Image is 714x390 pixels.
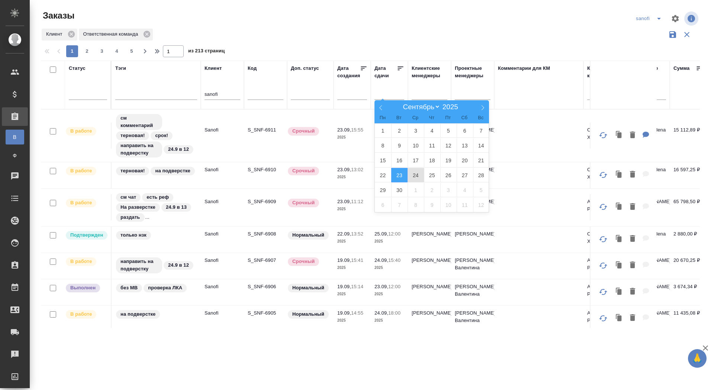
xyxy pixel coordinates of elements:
[498,65,550,72] div: Комментарии для КМ
[42,29,77,40] div: Клиент
[41,10,74,22] span: Заказы
[287,257,330,267] div: Выставляется автоматически, если на указанный объем услуг необходимо больше времени в стандартном...
[424,198,440,212] span: Октябрь 9, 2025
[205,126,240,134] p: Sanofi
[337,310,351,316] p: 19.09,
[375,183,391,197] span: Сентябрь 29, 2025
[337,199,351,204] p: 23.09,
[337,284,351,289] p: 19.09,
[388,310,401,316] p: 18:00
[587,198,623,213] p: АО "Санофи Россия"
[248,126,283,134] p: S_SNF-6911
[670,306,707,332] td: 11 435,08 ₽
[120,311,155,318] p: на подверстке
[391,123,408,138] span: Сентябрь 2, 2025
[65,309,107,319] div: Выставляет ПМ после принятия заказа от КМа
[337,238,367,245] p: 2025
[408,306,451,332] td: [PERSON_NAME]
[115,257,197,274] div: направить на подверстку, 24.9 в 12
[666,27,680,42] button: Сохранить фильтры
[612,284,626,299] button: Клонировать
[96,48,108,55] span: 3
[292,311,324,318] p: Нормальный
[457,138,473,153] span: Сентябрь 13, 2025
[168,261,189,269] p: 24.9 в 12
[6,148,24,163] a: Ф
[374,65,397,79] div: Дата сдачи
[587,230,623,245] p: ООО "ОПЕЛЛА ХЕЛСКЕА"
[594,198,612,216] button: Обновить
[408,138,424,153] span: Сентябрь 10, 2025
[375,123,391,138] span: Сентябрь 1, 2025
[248,309,283,317] p: S_SNF-6905
[351,257,363,263] p: 15:41
[287,126,330,136] div: Выставляется автоматически, если на указанный объем услуг необходимо больше времени в стандартном...
[374,290,404,298] p: 2025
[115,113,197,158] div: см комментарий, терновая!, срок!, направить на подверстку, 24.9 в 12
[65,126,107,136] div: Выставляет ПМ после принятия заказа от КМа
[612,167,626,182] button: Клонировать
[587,126,623,141] p: ООО "ОПЕЛЛА ХЕЛСКЕА"
[70,199,92,207] p: В работе
[337,257,351,263] p: 19.09,
[424,138,440,153] span: Сентябрь 11, 2025
[455,65,491,79] div: Проектные менеджеры
[457,198,473,212] span: Октябрь 11, 2025
[587,257,623,272] p: АО "Санофи Россия"
[155,132,168,139] p: срок!
[670,253,707,279] td: 20 670,25 ₽
[456,116,473,120] span: Сб
[120,204,155,211] p: На разверстке
[440,183,457,197] span: Октябрь 3, 2025
[626,128,639,143] button: Удалить
[673,65,689,72] div: Сумма
[424,168,440,182] span: Сентябрь 25, 2025
[120,231,147,239] p: только нзк
[337,317,367,324] p: 2025
[292,284,324,292] p: Нормальный
[440,116,456,120] span: Пт
[120,258,158,273] p: направить на подверстку
[375,198,391,212] span: Октябрь 6, 2025
[70,127,92,135] p: В работе
[287,166,330,176] div: Выставляется автоматически, если на указанный объем услуг необходимо больше времени в стандартном...
[680,27,694,42] button: Сбросить фильтры
[626,311,639,326] button: Удалить
[205,257,240,264] p: Sanofi
[391,168,408,182] span: Сентябрь 23, 2025
[205,309,240,317] p: Sanofi
[287,198,330,208] div: Выставляется автоматически, если на указанный объем услуг необходимо больше времени в стандартном...
[292,231,324,239] p: Нормальный
[391,116,407,120] span: Вт
[96,45,108,57] button: 3
[457,123,473,138] span: Сентябрь 6, 2025
[70,167,92,175] p: В работе
[155,167,190,175] p: на подверстке
[337,231,351,237] p: 22.09,
[120,132,145,139] p: терновая!
[473,123,489,138] span: Сентябрь 7, 2025
[292,199,315,207] p: Срочный
[9,133,20,141] span: В
[391,183,408,197] span: Сентябрь 30, 2025
[120,114,158,129] p: см комментарий
[126,48,138,55] span: 5
[351,199,363,204] p: 11:12
[248,65,257,72] div: Код
[205,283,240,290] p: Sanofi
[337,173,367,181] p: 2025
[626,258,639,273] button: Удалить
[587,283,623,298] p: АО "Санофи Россия"
[248,257,283,264] p: S_SNF-6907
[292,127,315,135] p: Срочный
[594,126,612,144] button: Обновить
[691,351,704,366] span: 🙏
[684,12,700,26] span: Посмотреть информацию
[287,283,330,293] div: Статус по умолчанию для стандартных заказов
[337,264,367,272] p: 2025
[408,168,424,182] span: Сентябрь 24, 2025
[391,153,408,168] span: Сентябрь 16, 2025
[587,65,623,79] div: Контрагент клиента
[424,183,440,197] span: Октябрь 2, 2025
[337,134,367,141] p: 2025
